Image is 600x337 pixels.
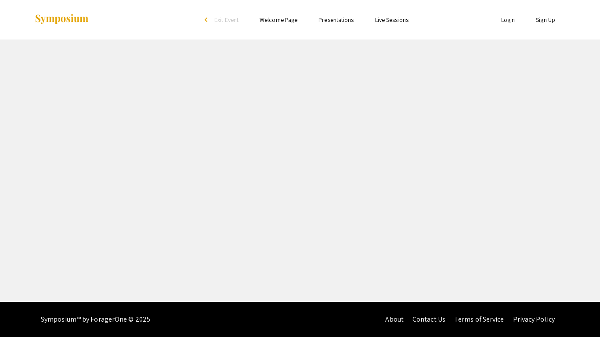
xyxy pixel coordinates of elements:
a: Login [501,16,515,24]
a: Live Sessions [375,16,408,24]
a: Terms of Service [454,315,504,324]
a: Welcome Page [260,16,297,24]
a: Contact Us [412,315,445,324]
div: arrow_back_ios [205,17,210,22]
a: Presentations [318,16,354,24]
img: Symposium by ForagerOne [34,14,89,25]
span: Exit Event [214,16,239,24]
a: Sign Up [536,16,555,24]
a: Privacy Policy [513,315,555,324]
div: Symposium™ by ForagerOne © 2025 [41,302,150,337]
a: About [385,315,404,324]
